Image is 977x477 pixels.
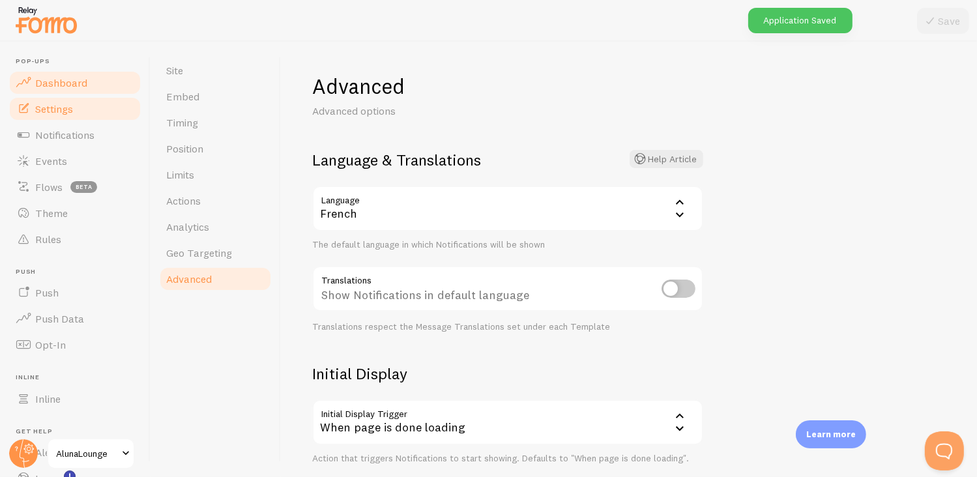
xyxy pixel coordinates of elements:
[312,399,703,445] div: When page is done loading
[35,128,95,141] span: Notifications
[8,122,142,148] a: Notifications
[16,57,142,66] span: Pop-ups
[796,420,866,448] div: Learn more
[806,428,856,441] p: Learn more
[166,272,212,285] span: Advanced
[8,226,142,252] a: Rules
[35,286,59,299] span: Push
[158,240,272,266] a: Geo Targeting
[166,116,198,129] span: Timing
[35,181,63,194] span: Flows
[312,453,703,465] div: Action that triggers Notifications to start showing. Defaults to "When page is done loading".
[312,266,703,313] div: Show Notifications in default language
[8,280,142,306] a: Push
[35,338,66,351] span: Opt-In
[925,431,964,470] iframe: Help Scout Beacon - Open
[312,150,703,170] h2: Language & Translations
[158,83,272,109] a: Embed
[158,162,272,188] a: Limits
[35,392,61,405] span: Inline
[35,233,61,246] span: Rules
[8,200,142,226] a: Theme
[8,306,142,332] a: Push Data
[70,181,97,193] span: beta
[8,70,142,96] a: Dashboard
[35,154,67,167] span: Events
[35,207,68,220] span: Theme
[158,136,272,162] a: Position
[312,239,703,251] div: The default language in which Notifications will be shown
[35,312,84,325] span: Push Data
[56,446,118,461] span: AlunaLounge
[166,168,194,181] span: Limits
[158,214,272,240] a: Analytics
[16,268,142,276] span: Push
[8,148,142,174] a: Events
[8,96,142,122] a: Settings
[14,3,79,36] img: fomo-relay-logo-orange.svg
[312,364,703,384] h2: Initial Display
[158,188,272,214] a: Actions
[158,57,272,83] a: Site
[8,332,142,358] a: Opt-In
[312,104,625,119] p: Advanced options
[35,102,73,115] span: Settings
[8,386,142,412] a: Inline
[47,438,135,469] a: AlunaLounge
[748,8,853,33] div: Application Saved
[16,427,142,436] span: Get Help
[35,76,87,89] span: Dashboard
[16,373,142,382] span: Inline
[312,186,703,231] div: French
[312,73,703,100] h1: Advanced
[166,64,183,77] span: Site
[166,90,199,103] span: Embed
[312,321,703,333] div: Translations respect the Message Translations set under each Template
[166,194,201,207] span: Actions
[158,109,272,136] a: Timing
[158,266,272,292] a: Advanced
[166,246,232,259] span: Geo Targeting
[166,142,203,155] span: Position
[166,220,209,233] span: Analytics
[630,150,703,168] button: Help Article
[8,174,142,200] a: Flows beta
